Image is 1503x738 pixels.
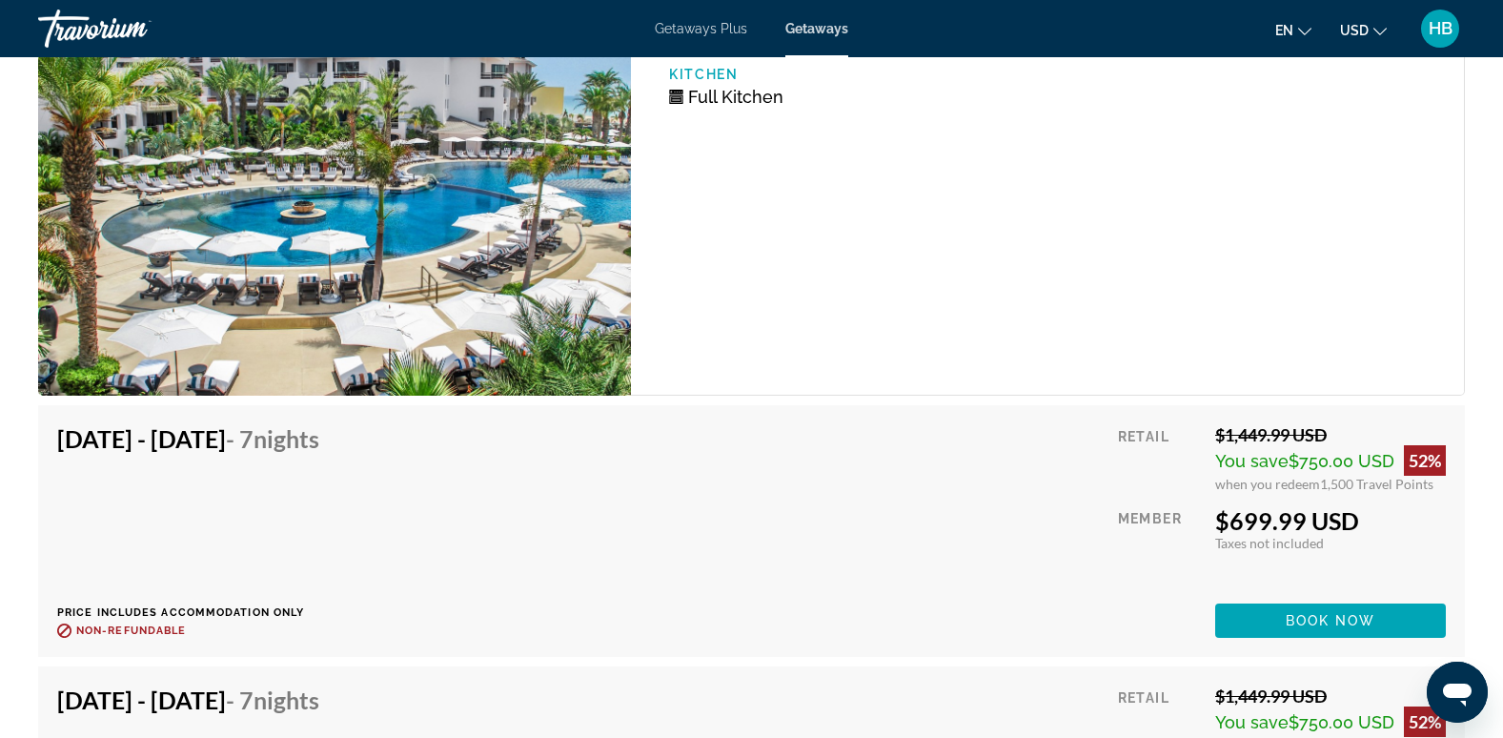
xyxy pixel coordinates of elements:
[1215,604,1446,638] button: Book now
[1215,712,1289,732] span: You save
[1275,23,1293,38] span: en
[254,424,319,453] span: Nights
[1427,662,1488,723] iframe: Button to launch messaging window
[1215,535,1324,551] span: Taxes not included
[57,686,319,714] h4: [DATE] - [DATE]
[76,625,186,637] span: Non-refundable
[655,21,747,36] a: Getaways Plus
[1404,445,1446,476] div: 52%
[38,4,229,53] a: Travorium
[1215,451,1289,471] span: You save
[1275,16,1311,44] button: Change language
[1215,686,1446,707] div: $1,449.99 USD
[1289,712,1394,732] span: $750.00 USD
[1429,19,1452,38] span: HB
[1404,707,1446,737] div: 52%
[785,21,848,36] a: Getaways
[1118,424,1201,492] div: Retail
[226,424,319,453] span: - 7
[1286,613,1376,628] span: Book now
[1340,23,1369,38] span: USD
[669,67,1047,82] p: Kitchen
[1215,506,1446,535] div: $699.99 USD
[226,686,319,714] span: - 7
[57,606,334,619] p: Price includes accommodation only
[1289,451,1394,471] span: $750.00 USD
[1118,506,1201,589] div: Member
[1215,476,1320,492] span: when you redeem
[57,424,319,453] h4: [DATE] - [DATE]
[254,686,319,714] span: Nights
[1340,16,1387,44] button: Change currency
[688,87,783,107] span: Full Kitchen
[1320,476,1433,492] span: 1,500 Travel Points
[1415,9,1465,49] button: User Menu
[1215,424,1446,445] div: $1,449.99 USD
